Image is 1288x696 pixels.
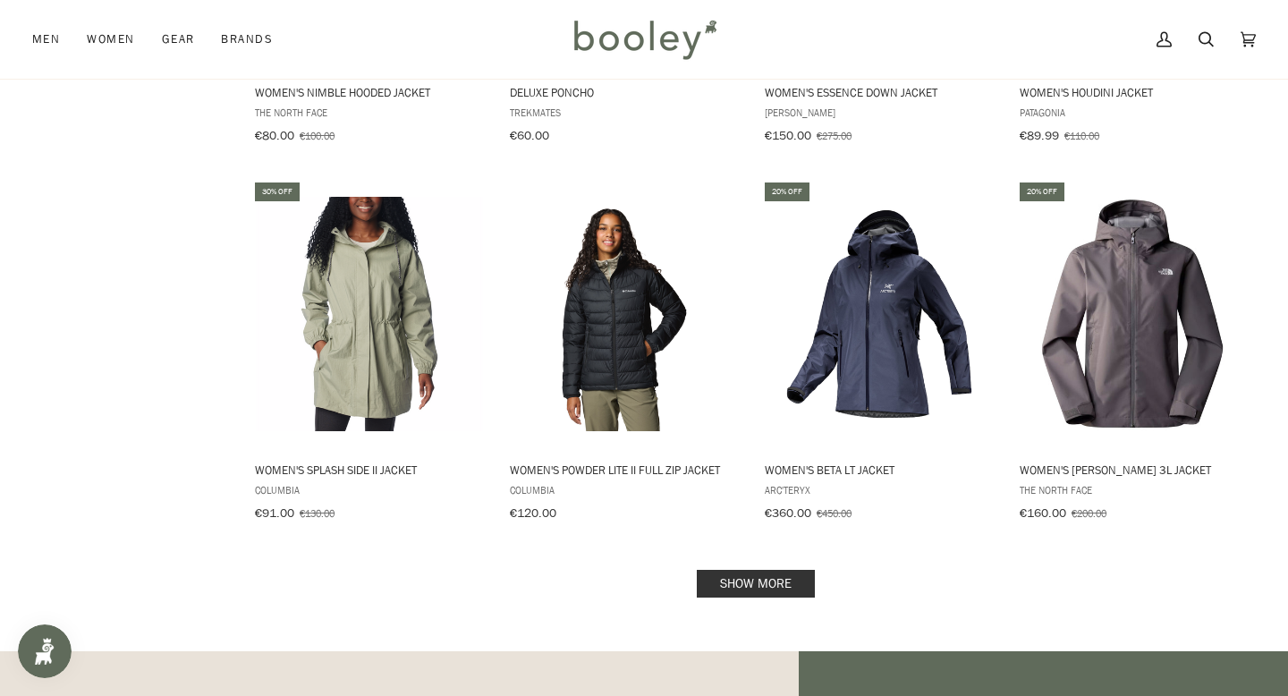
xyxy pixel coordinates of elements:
[817,128,852,143] span: €275.00
[252,180,487,527] a: Women's Splash Side II Jacket
[765,505,811,522] span: €360.00
[1020,105,1249,120] span: Patagonia
[765,84,994,100] span: Women's Essence Down Jacket
[765,127,811,144] span: €150.00
[765,482,994,497] span: Arc'teryx
[300,128,335,143] span: €100.00
[162,30,195,48] span: Gear
[1064,128,1099,143] span: €110.00
[765,462,994,478] span: Women's Beta LT Jacket
[252,197,487,431] img: Columbia Women's Splash Side II Jacket - Safari Crinkle Booley Galway
[255,84,484,100] span: Women's Nimble Hooded Jacket
[1020,127,1059,144] span: €89.99
[510,127,549,144] span: €60.00
[510,505,556,522] span: €120.00
[566,13,723,65] img: Booley
[32,30,60,48] span: Men
[1020,182,1064,201] div: 20% off
[762,180,996,527] a: Women's Beta LT Jacket
[765,105,994,120] span: [PERSON_NAME]
[300,505,335,521] span: €130.00
[255,505,294,522] span: €91.00
[510,105,739,120] span: Trekmates
[1017,197,1251,431] img: The North Face Women's Whiton 3L Jacket Smoked Pearl - Booley Galway
[255,575,1256,592] div: Pagination
[255,182,300,201] div: 30% off
[765,182,809,201] div: 20% off
[1017,180,1251,527] a: Women's Whiton 3L Jacket
[1020,84,1249,100] span: Women's Houdini Jacket
[1020,482,1249,497] span: The North Face
[507,197,741,431] img: Columbia Women's Powder Lite II Full Zip Jacket Black - Booley Galway
[510,462,739,478] span: Women's Powder Lite II Full Zip Jacket
[1072,505,1106,521] span: €200.00
[255,482,484,497] span: Columbia
[87,30,134,48] span: Women
[762,197,996,431] img: Arc'Teryx Women's Beta LT Jacket Black Sapphire - Booley Galway
[1020,462,1249,478] span: Women's [PERSON_NAME] 3L Jacket
[1020,505,1066,522] span: €160.00
[255,127,294,144] span: €80.00
[697,570,815,598] a: Show more
[18,624,72,678] iframe: Button to open loyalty program pop-up
[507,180,741,527] a: Women's Powder Lite II Full Zip Jacket
[510,84,739,100] span: Deluxe Poncho
[817,505,852,521] span: €450.00
[221,30,273,48] span: Brands
[255,105,484,120] span: The North Face
[255,462,484,478] span: Women's Splash Side II Jacket
[510,482,739,497] span: Columbia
